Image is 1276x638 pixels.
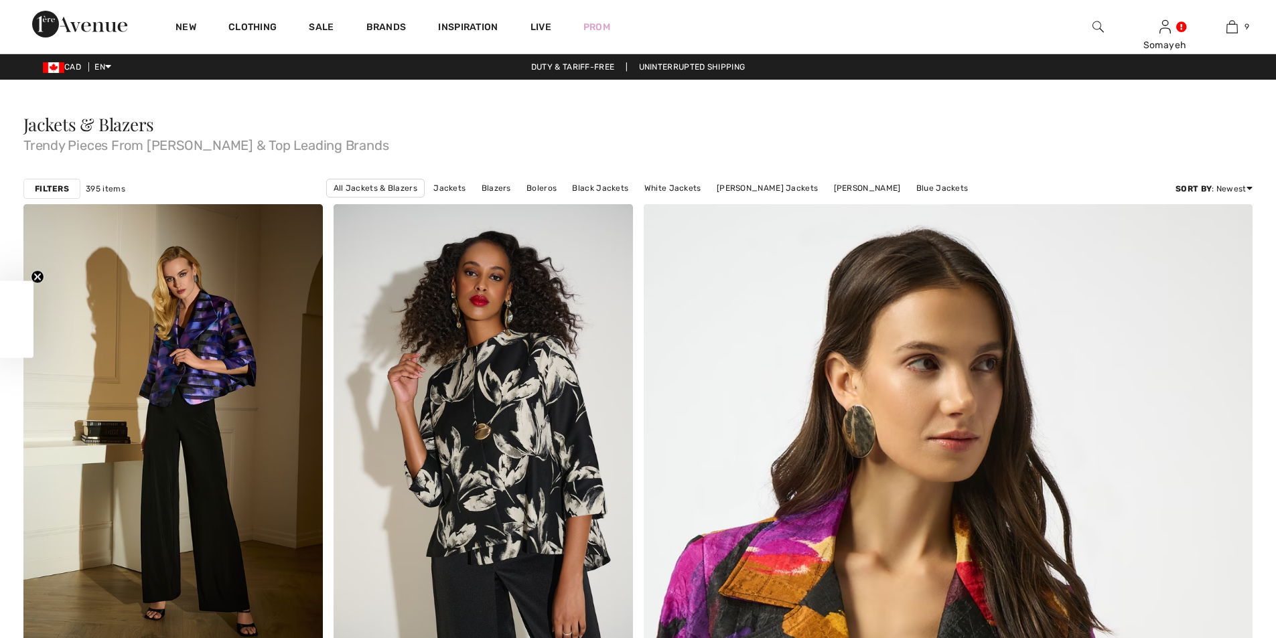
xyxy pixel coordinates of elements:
a: [PERSON_NAME] Jackets [710,179,825,197]
a: All Jackets & Blazers [326,179,425,197]
strong: Filters [35,183,69,195]
button: Close teaser [31,270,44,283]
span: Trendy Pieces From [PERSON_NAME] & Top Leading Brands [23,133,1253,152]
a: 9 [1199,19,1265,35]
span: CAD [43,62,86,72]
a: Brands [366,21,407,35]
div: Somayeh [1132,38,1198,52]
strong: Sort By [1176,184,1212,193]
a: [PERSON_NAME] [827,179,908,197]
a: Clothing [228,21,277,35]
a: White Jackets [638,179,708,197]
a: Live [530,20,551,34]
a: New [175,21,196,35]
span: Jackets & Blazers [23,112,154,136]
img: search the website [1092,19,1104,35]
a: Black Jackets [565,179,635,197]
span: Inspiration [438,21,498,35]
div: : Newest [1176,183,1253,195]
a: Sale [309,21,334,35]
span: 395 items [86,183,125,195]
span: EN [94,62,111,72]
a: Sign In [1159,20,1171,33]
img: My Bag [1226,19,1238,35]
img: Canadian Dollar [43,62,64,73]
iframe: Opens a widget where you can chat to one of our agents [1191,538,1263,571]
img: 1ère Avenue [32,11,127,37]
a: Boleros [520,179,563,197]
a: Blue Jackets [910,179,975,197]
span: 9 [1245,21,1249,33]
img: My Info [1159,19,1171,35]
a: Jackets [427,179,472,197]
a: Prom [583,20,610,34]
a: Blazers [475,179,518,197]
